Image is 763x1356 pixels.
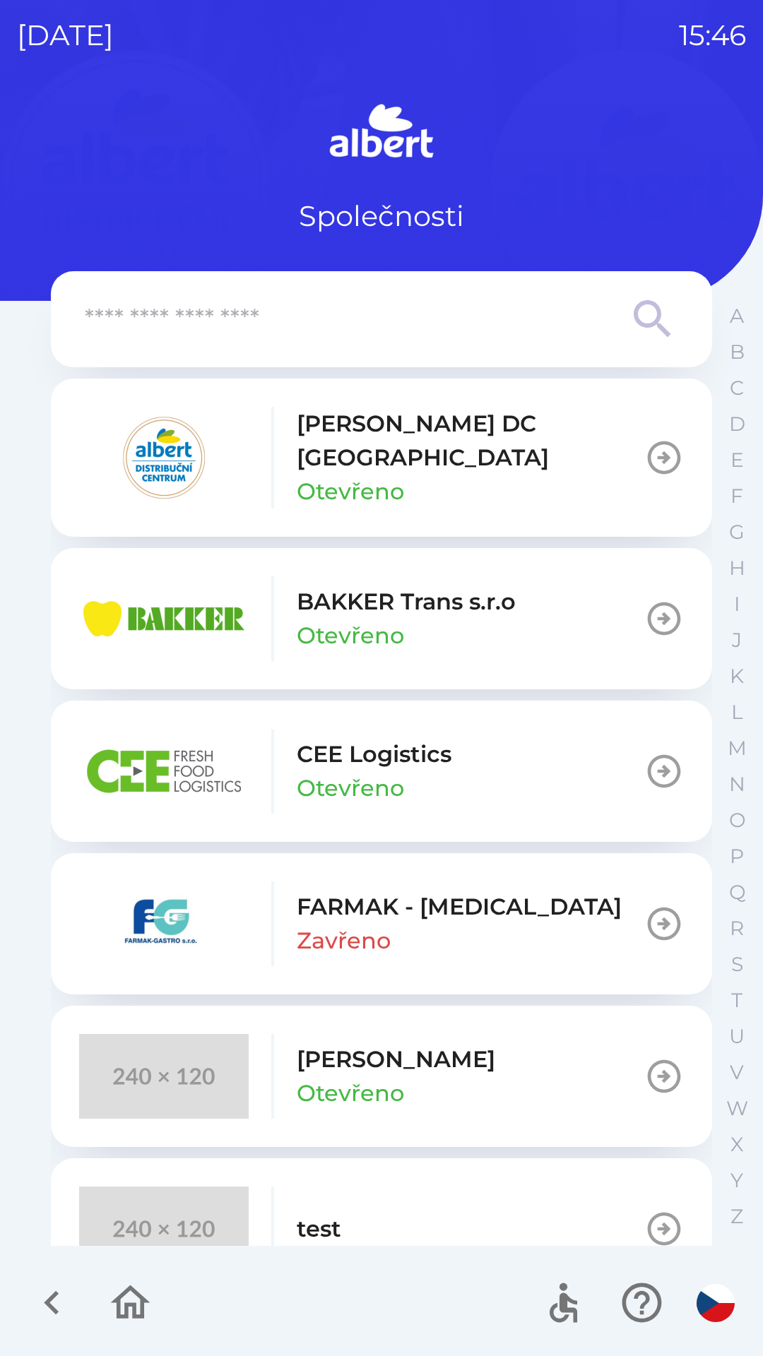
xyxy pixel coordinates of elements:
[730,1060,744,1085] p: V
[79,415,249,500] img: 092fc4fe-19c8-4166-ad20-d7efd4551fba.png
[719,766,755,802] button: N
[51,1006,712,1147] button: [PERSON_NAME]Otevřeno
[730,340,745,364] p: B
[731,952,743,977] p: S
[297,1076,404,1110] p: Otevřeno
[719,298,755,334] button: A
[729,520,745,545] p: G
[79,1034,249,1119] img: 240x120
[719,478,755,514] button: F
[731,1204,743,1229] p: Z
[679,14,746,56] p: 15:46
[297,475,404,509] p: Otevřeno
[51,99,712,167] img: Logo
[728,736,747,761] p: M
[299,195,464,237] p: Společnosti
[719,1199,755,1235] button: Z
[726,1096,748,1121] p: W
[732,628,742,653] p: J
[719,838,755,874] button: P
[719,982,755,1018] button: T
[719,658,755,694] button: K
[719,334,755,370] button: B
[730,376,744,400] p: C
[297,585,516,619] p: BAKKER Trans s.r.o
[731,700,743,725] p: L
[79,576,249,661] img: eba99837-dbda-48f3-8a63-9647f5990611.png
[697,1284,735,1322] img: cs flag
[729,1024,745,1049] p: U
[297,1212,341,1246] p: test
[297,771,404,805] p: Otevřeno
[297,1042,495,1076] p: [PERSON_NAME]
[719,946,755,982] button: S
[719,1126,755,1162] button: X
[297,407,644,475] p: [PERSON_NAME] DC [GEOGRAPHIC_DATA]
[719,514,755,550] button: G
[719,550,755,586] button: H
[719,1162,755,1199] button: Y
[719,406,755,442] button: D
[51,379,712,537] button: [PERSON_NAME] DC [GEOGRAPHIC_DATA]Otevřeno
[51,1158,712,1299] button: test
[719,370,755,406] button: C
[297,924,391,958] p: Zavřeno
[729,556,745,581] p: H
[729,880,745,905] p: Q
[17,14,114,56] p: [DATE]
[730,844,744,869] p: P
[79,881,249,966] img: 5ee10d7b-21a5-4c2b-ad2f-5ef9e4226557.png
[719,1090,755,1126] button: W
[79,1186,249,1271] img: 240x120
[731,484,743,509] p: F
[719,874,755,910] button: Q
[719,802,755,838] button: O
[297,737,451,771] p: CEE Logistics
[297,890,622,924] p: FARMAK - [MEDICAL_DATA]
[730,916,744,941] p: R
[719,586,755,622] button: I
[297,619,404,653] p: Otevřeno
[730,664,744,689] p: K
[731,1168,743,1193] p: Y
[729,808,745,833] p: O
[79,729,249,814] img: ba8847e2-07ef-438b-a6f1-28de549c3032.png
[719,910,755,946] button: R
[719,1018,755,1054] button: U
[731,1132,743,1157] p: X
[51,548,712,689] button: BAKKER Trans s.r.oOtevřeno
[719,694,755,730] button: L
[729,412,745,436] p: D
[719,730,755,766] button: M
[731,988,743,1013] p: T
[719,622,755,658] button: J
[51,701,712,842] button: CEE LogisticsOtevřeno
[730,304,744,328] p: A
[729,772,745,797] p: N
[734,592,740,617] p: I
[719,442,755,478] button: E
[731,448,744,472] p: E
[51,853,712,994] button: FARMAK - [MEDICAL_DATA]Zavřeno
[719,1054,755,1090] button: V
